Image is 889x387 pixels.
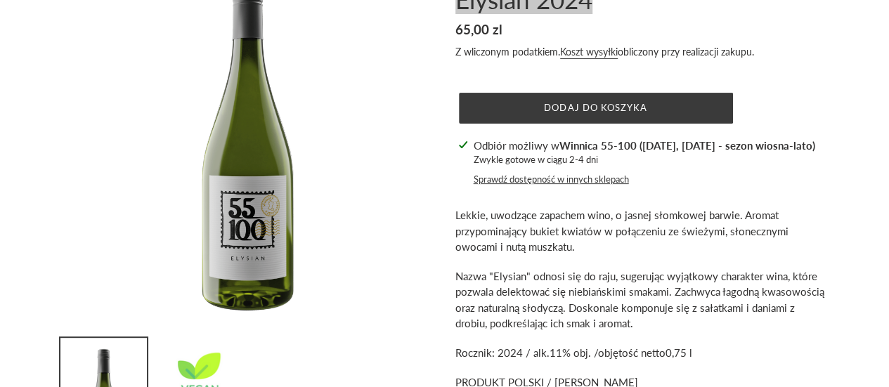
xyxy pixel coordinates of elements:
[459,93,733,124] button: Dodaj do koszyka
[550,346,598,359] span: 11% obj. /
[560,46,618,59] a: Koszt wysyłki
[559,139,815,152] strong: Winnica 55-100 ([DATE], [DATE] - sezon wiosna-lato)
[474,173,629,187] button: Sprawdź dostępność w innych sklepach
[474,138,815,154] p: Odbiór możliwy w
[666,346,692,359] span: 0,75 l
[455,270,824,330] span: Nazwa "Elysian" odnosi się do raju, sugerując wyjątkowy charakter wina, które pozwala delektować ...
[544,102,647,113] span: Dodaj do koszyka
[455,346,550,359] span: Rocznik: 2024 / alk.
[598,346,666,359] span: objętość netto
[474,153,815,167] p: Zwykle gotowe w ciągu 2-4 dni
[455,21,502,37] span: 65,00 zl
[455,44,828,59] div: Z wliczonym podatkiem. obliczony przy realizacji zakupu.
[455,209,789,253] span: Lekkie, uwodzące zapachem wino, o jasnej słomkowej barwie. Aromat przypominający bukiet kwiatów w...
